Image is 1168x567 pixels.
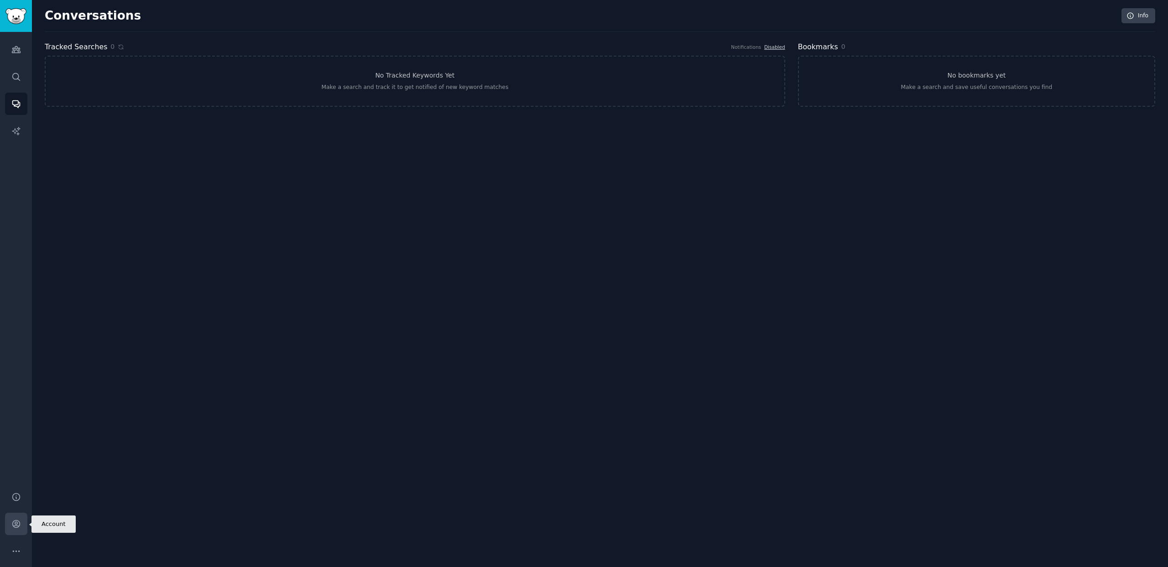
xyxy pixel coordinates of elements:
[764,44,785,50] a: Disabled
[798,42,838,53] h2: Bookmarks
[45,9,141,23] h2: Conversations
[45,42,107,53] h2: Tracked Searches
[841,43,845,50] span: 0
[901,83,1052,92] div: Make a search and save useful conversations you find
[321,83,508,92] div: Make a search and track it to get notified of new keyword matches
[110,42,115,52] span: 0
[1121,8,1155,24] a: Info
[947,71,1006,80] h3: No bookmarks yet
[375,71,454,80] h3: No Tracked Keywords Yet
[731,44,761,50] div: Notifications
[5,8,26,24] img: GummySearch logo
[45,56,785,107] a: No Tracked Keywords YetMake a search and track it to get notified of new keyword matches
[798,56,1155,107] a: No bookmarks yetMake a search and save useful conversations you find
